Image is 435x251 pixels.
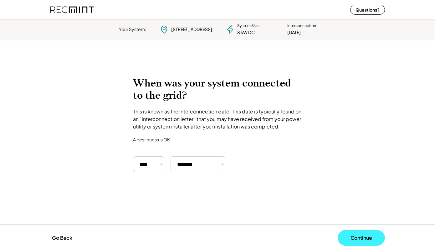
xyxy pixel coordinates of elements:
[133,77,302,102] h2: When was your system connected to the grid?
[237,23,258,29] div: System Size
[133,137,171,142] div: A best guess is OK.
[338,230,385,246] button: Continue
[237,29,255,36] div: 8 kW DC
[133,108,302,130] div: This is known as the interconnection date. This date is typically found on an “interconnection le...
[287,29,301,36] div: [DATE]
[50,231,74,245] button: Go Back
[350,5,385,15] button: Questions?
[171,26,212,33] div: [STREET_ADDRESS]
[50,1,94,18] img: recmint-logotype%403x%20%281%29.jpeg
[287,23,316,29] div: Interconnection
[119,26,146,33] div: Your System:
